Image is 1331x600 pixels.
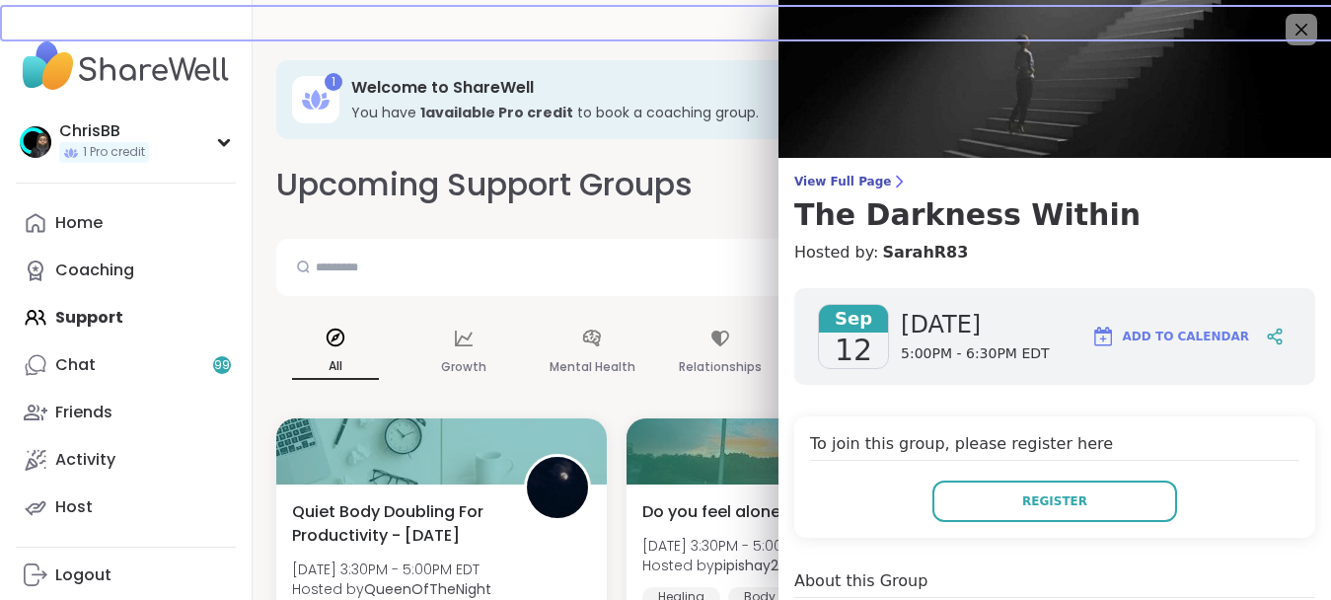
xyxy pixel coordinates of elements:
[1091,325,1115,348] img: ShareWell Logomark
[351,103,1280,122] h3: You have to book a coaching group.
[1022,492,1087,510] span: Register
[325,73,342,91] div: 1
[642,556,830,575] span: Hosted by
[441,355,486,379] p: Growth
[794,197,1315,233] h3: The Darkness Within
[16,247,236,294] a: Coaching
[679,355,762,379] p: Relationships
[292,500,502,548] span: Quiet Body Doubling For Productivity - [DATE]
[901,309,1050,340] span: [DATE]
[810,432,1299,461] h4: To join this group, please register here
[16,32,236,101] img: ShareWell Nav Logo
[55,449,115,471] div: Activity
[16,199,236,247] a: Home
[794,569,927,593] h4: About this Group
[351,77,1280,99] h3: Welcome to ShareWell
[1123,328,1249,345] span: Add to Calendar
[55,402,112,423] div: Friends
[835,333,872,368] span: 12
[216,262,232,277] iframe: Spotlight
[794,174,1315,189] span: View Full Page
[901,344,1050,364] span: 5:00PM - 6:30PM EDT
[55,354,96,376] div: Chat
[55,496,93,518] div: Host
[550,355,635,379] p: Mental Health
[16,552,236,599] a: Logout
[1082,313,1258,360] button: Add to Calendar
[16,341,236,389] a: Chat99
[364,579,491,599] b: QueenOfTheNight
[882,241,968,264] a: SarahR83
[55,212,103,234] div: Home
[714,556,813,575] b: pipishay2olivia
[214,357,230,374] span: 99
[642,500,844,524] span: Do you feel alone, let talk
[420,103,573,122] b: 1 available Pro credit
[932,481,1177,522] button: Register
[16,389,236,436] a: Friends
[794,174,1315,233] a: View Full PageThe Darkness Within
[527,457,588,518] img: QueenOfTheNight
[59,120,149,142] div: ChrisBB
[794,241,1315,264] h4: Hosted by:
[16,484,236,531] a: Host
[292,354,379,380] p: All
[20,126,51,158] img: ChrisBB
[276,163,693,207] h2: Upcoming Support Groups
[642,536,830,556] span: [DATE] 3:30PM - 5:00PM EDT
[55,564,111,586] div: Logout
[55,260,134,281] div: Coaching
[83,144,145,161] span: 1 Pro credit
[292,579,491,599] span: Hosted by
[819,305,888,333] span: Sep
[292,560,491,579] span: [DATE] 3:30PM - 5:00PM EDT
[16,436,236,484] a: Activity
